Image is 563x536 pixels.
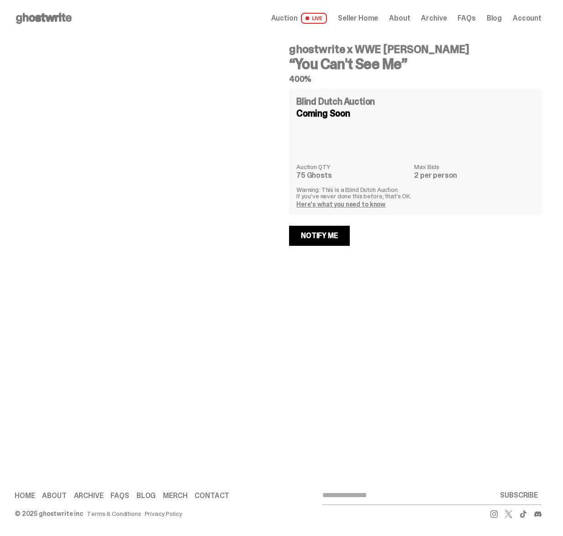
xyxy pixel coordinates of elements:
dt: Auction QTY [296,164,409,170]
a: Terms & Conditions [87,510,141,517]
span: Auction [271,15,298,22]
div: Coming Soon [296,109,534,118]
a: Privacy Policy [145,510,182,517]
div: © 2025 ghostwrite inc [15,510,83,517]
a: FAQs [110,492,129,499]
a: Blog [137,492,156,499]
span: LIVE [301,13,327,24]
dd: 2 per person [414,172,534,179]
dt: Max Bids [414,164,534,170]
a: About [42,492,66,499]
h4: Blind Dutch Auction [296,97,375,106]
a: Blog [487,15,502,22]
a: Archive [421,15,447,22]
a: Archive [74,492,104,499]
h3: “You Can't See Me” [289,57,542,71]
a: Here's what you need to know [296,200,385,208]
a: Account [513,15,542,22]
a: About [389,15,410,22]
a: Notify Me [289,226,350,246]
a: Seller Home [338,15,378,22]
a: Merch [163,492,187,499]
a: Auction LIVE [271,13,327,24]
a: Contact [195,492,229,499]
a: FAQs [458,15,475,22]
dd: 75 Ghosts [296,172,409,179]
a: Home [15,492,35,499]
button: SUBSCRIBE [496,486,542,504]
h4: ghostwrite x WWE [PERSON_NAME] [289,44,542,55]
p: Warning: This is a Blind Dutch Auction. If you’ve never done this before, that’s OK. [296,186,534,199]
h5: 400% [289,75,542,83]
